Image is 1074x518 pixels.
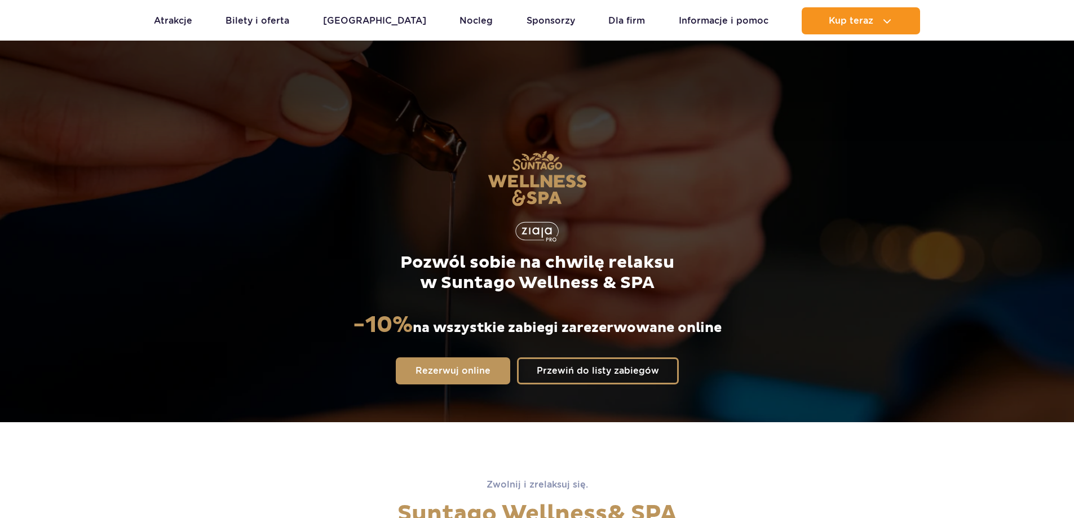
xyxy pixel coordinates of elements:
[459,7,493,34] a: Nocleg
[527,7,575,34] a: Sponsorzy
[226,7,289,34] a: Bilety i oferta
[829,16,873,26] span: Kup teraz
[352,253,722,293] p: Pozwól sobie na chwilę relaksu w Suntago Wellness & SPA
[608,7,645,34] a: Dla firm
[537,366,659,375] span: Przewiń do listy zabiegów
[517,357,679,384] a: Przewiń do listy zabiegów
[154,7,192,34] a: Atrakcje
[396,357,510,384] a: Rezerwuj online
[802,7,920,34] button: Kup teraz
[353,311,413,339] strong: -10%
[487,479,588,490] span: Zwolnij i zrelaksuj się.
[679,7,768,34] a: Informacje i pomoc
[416,366,490,375] span: Rezerwuj online
[323,7,426,34] a: [GEOGRAPHIC_DATA]
[488,150,587,206] img: Suntago Wellness & SPA
[353,311,722,339] p: na wszystkie zabiegi zarezerwowane online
